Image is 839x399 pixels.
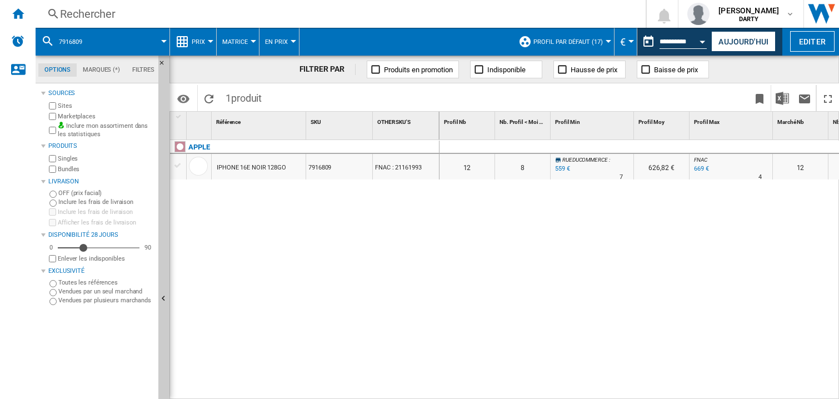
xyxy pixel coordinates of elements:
button: Options [172,88,194,108]
md-menu: Currency [615,28,637,56]
div: Sort None [497,112,550,129]
div: Sort None [375,112,439,129]
div: Profil Min Sort None [553,112,633,129]
div: Délai de livraison : 7 jours [620,172,623,183]
button: md-calendar [637,31,660,53]
span: € [620,36,626,48]
span: Produits en promotion [384,66,453,74]
button: 7916809 [59,28,93,56]
md-tab-item: Options [38,63,77,77]
span: Baisse de prix [654,66,698,74]
div: FILTRER PAR [299,64,356,75]
div: Profil par défaut (17) [518,28,608,56]
span: Profil par défaut (17) [533,38,603,46]
md-slider: Disponibilité [58,242,139,253]
div: 8 [495,154,550,179]
div: Disponibilité 28 Jours [48,231,154,240]
span: RUEDUCOMMERCE [562,157,608,163]
div: 12 [440,154,495,179]
label: Inclure mon assortiment dans les statistiques [58,122,154,139]
input: Inclure les frais de livraison [49,200,57,207]
label: Vendues par un seul marchand [58,287,154,296]
button: Indisponible [470,61,542,78]
span: Indisponible [487,66,526,74]
input: Afficher les frais de livraison [49,255,56,262]
span: 1 [220,85,267,108]
img: excel-24x24.png [776,92,789,105]
label: Inclure les frais de livraison [58,198,154,206]
div: Produits [48,142,154,151]
img: alerts-logo.svg [11,34,24,48]
input: Inclure mon assortiment dans les statistiques [49,123,56,137]
button: Profil par défaut (17) [533,28,608,56]
span: Prix [192,38,205,46]
input: Vendues par un seul marchand [49,289,57,296]
span: FNAC [694,157,707,163]
div: Sort None [214,112,306,129]
button: Baisse de prix [637,61,709,78]
button: Plein écran [817,85,839,111]
span: Profil Moy [638,119,665,125]
div: Délai de livraison : 4 jours [758,172,762,183]
div: Matrice [222,28,253,56]
button: Masquer [158,56,172,76]
label: Sites [58,102,154,110]
img: profile.jpg [687,3,710,25]
span: Matrice [222,38,248,46]
div: Sort None [775,112,828,129]
div: SKU Sort None [308,112,372,129]
button: Aujourd'hui [711,31,776,52]
button: Hausse de prix [553,61,626,78]
label: Toutes les références [58,278,154,287]
span: [PERSON_NAME] [718,5,779,16]
input: Vendues par plusieurs marchands [49,298,57,305]
label: Enlever les indisponibles [58,255,154,263]
button: Envoyer ce rapport par email [793,85,816,111]
div: Mise à jour : jeudi 11 septembre 2025 23:00 [692,163,709,174]
md-tab-item: Marques (*) [77,63,126,77]
span: 7916809 [59,38,82,46]
div: Nb. Profil < Moi Sort None [497,112,550,129]
div: FNAC : 21161993 [373,154,439,179]
label: Vendues par plusieurs marchands [58,296,154,305]
div: En Prix [265,28,293,56]
button: Produits en promotion [367,61,459,78]
div: OTHER SKU'S Sort None [375,112,439,129]
div: Profil Max Sort None [692,112,772,129]
span: Marché Nb [777,119,804,125]
div: 12 [773,154,828,179]
input: Sites [49,102,56,109]
button: € [620,28,631,56]
input: Inclure les frais de livraison [49,208,56,216]
span: Profil Nb [444,119,466,125]
span: Référence [216,119,241,125]
span: Nb. Profil < Moi [500,119,538,125]
div: 90 [142,243,154,252]
span: OTHER SKU'S [377,119,411,125]
button: Télécharger au format Excel [771,85,793,111]
button: Créer un favoris [748,85,771,111]
div: Sort None [636,112,689,129]
div: Sort None [308,112,372,129]
input: OFF (prix facial) [49,191,57,198]
div: Sort None [189,112,211,129]
button: Open calendar [693,30,713,50]
div: Marché Nb Sort None [775,112,828,129]
div: Profil Moy Sort None [636,112,689,129]
div: Exclusivité [48,267,154,276]
div: Profil Nb Sort None [442,112,495,129]
div: 7916809 [306,154,372,179]
label: Bundles [58,165,154,173]
label: Singles [58,154,154,163]
div: Sort None [553,112,633,129]
div: Sort None [442,112,495,129]
span: Hausse de prix [571,66,617,74]
div: 0 [47,243,56,252]
span: SKU [311,119,321,125]
div: Rechercher [60,6,617,22]
div: 7916809 [41,28,164,56]
div: Sort None [692,112,772,129]
div: Mise à jour : jeudi 11 septembre 2025 23:00 [553,163,570,174]
div: IPHONE 16E NOIR 128GO [217,155,286,181]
